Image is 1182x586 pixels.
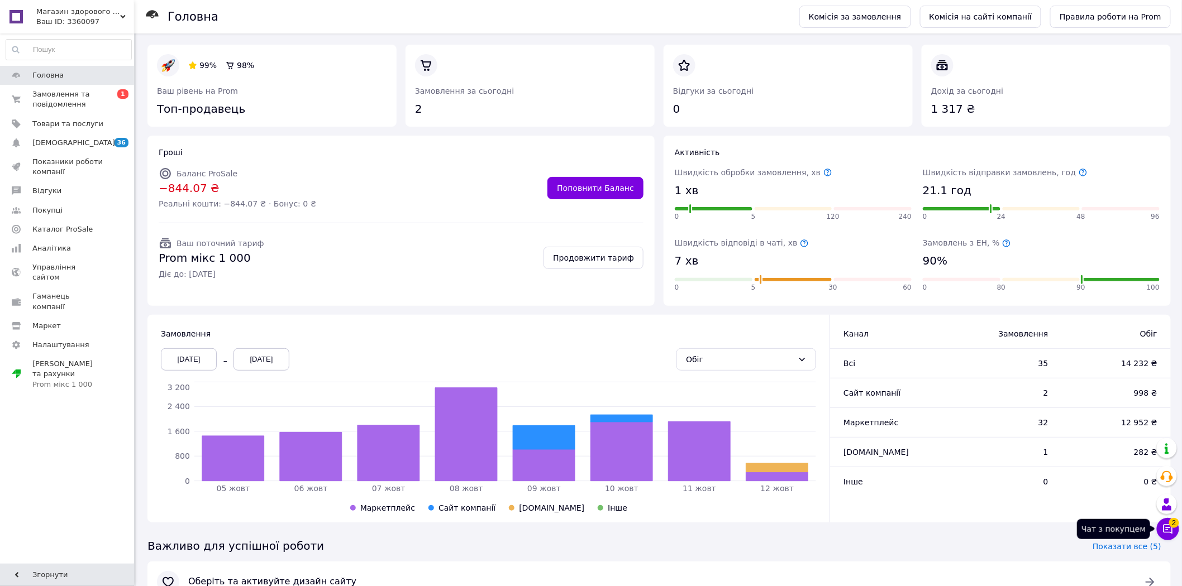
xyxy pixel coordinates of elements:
[199,61,217,70] span: 99%
[177,169,237,178] span: Баланс ProSale
[997,212,1005,222] span: 24
[923,212,927,222] span: 0
[32,291,103,311] span: Гаманець компанії
[1077,212,1085,222] span: 48
[843,388,900,397] span: Сайт компанії
[32,224,93,234] span: Каталог ProSale
[751,283,756,292] span: 5
[903,283,912,292] span: 60
[147,538,324,554] span: Важливо для успішної роботи
[1077,519,1150,539] div: Чат з покупцем
[606,484,639,493] tspan: 10 жовт
[997,283,1005,292] span: 80
[957,328,1048,339] span: Замовлення
[32,380,103,390] div: Prom мікс 1 000
[32,89,103,109] span: Замовлення та повідомлення
[843,418,898,427] span: Маркетплейс
[923,182,971,199] span: 21.1 год
[159,268,264,280] span: Діє до: [DATE]
[1147,283,1160,292] span: 100
[547,177,644,199] a: Поповнити Баланс
[372,484,406,493] tspan: 07 жовт
[675,253,699,269] span: 7 хв
[1071,358,1157,369] span: 14 232 ₴
[161,329,211,338] span: Замовлення
[360,503,415,512] span: Маркетплейс
[957,358,1048,369] span: 35
[675,283,679,292] span: 0
[32,138,115,148] span: [DEMOGRAPHIC_DATA]
[168,10,218,23] h1: Головна
[237,61,254,70] span: 98%
[1093,541,1161,552] span: Показати все (5)
[829,283,837,292] span: 30
[843,477,863,486] span: Інше
[675,168,832,177] span: Швидкість обробки замовлення, хв
[1071,328,1157,339] span: Обіг
[675,212,679,222] span: 0
[32,262,103,282] span: Управління сайтом
[761,484,794,493] tspan: 12 жовт
[32,321,61,331] span: Маркет
[32,157,103,177] span: Показники роботи компанії
[675,182,699,199] span: 1 хв
[159,198,317,209] span: Реальні кошти: −844.07 ₴ · Бонус: 0 ₴
[217,484,250,493] tspan: 05 жовт
[923,168,1088,177] span: Швидкість відправки замовлень, год
[32,119,103,129] span: Товари та послуги
[294,484,328,493] tspan: 06 жовт
[32,205,63,215] span: Покупці
[175,451,190,460] tspan: 800
[450,484,483,493] tspan: 08 жовт
[1151,212,1160,222] span: 96
[168,402,190,411] tspan: 2 400
[32,340,89,350] span: Налаштування
[1050,6,1171,28] a: Правила роботи на Prom
[675,238,809,247] span: Швидкість відповіді в чаті, хв
[36,17,134,27] div: Ваш ID: 3360097
[1169,515,1179,525] span: 2
[159,148,183,157] span: Гроші
[899,212,912,222] span: 240
[1071,446,1157,458] span: 282 ₴
[843,359,855,368] span: Всi
[920,6,1042,28] a: Комісія на сайті компанії
[6,40,131,60] input: Пошук
[117,89,128,99] span: 1
[751,212,756,222] span: 5
[168,383,190,392] tspan: 3 200
[1071,417,1157,428] span: 12 952 ₴
[32,243,71,253] span: Аналітика
[177,239,264,248] span: Ваш поточний тариф
[923,283,927,292] span: 0
[233,348,289,371] div: [DATE]
[923,253,947,269] span: 90%
[1071,387,1157,398] span: 998 ₴
[843,448,909,457] span: [DOMAIN_NAME]
[923,238,1011,247] span: Замовлень з ЕН, %
[439,503,495,512] span: Сайт компанії
[32,186,61,196] span: Відгуки
[32,70,64,80] span: Головна
[686,353,793,366] div: Обіг
[957,387,1048,398] span: 2
[185,477,190,486] tspan: 0
[957,417,1048,428] span: 32
[827,212,840,222] span: 120
[159,180,317,196] span: −844.07 ₴
[527,484,561,493] tspan: 09 жовт
[957,476,1048,487] span: 0
[843,329,869,338] span: Канал
[159,250,264,266] span: Prom мікс 1 000
[519,503,584,512] span: [DOMAIN_NAME]
[168,427,190,436] tspan: 1 600
[1157,518,1179,540] button: Чат з покупцем2
[36,7,120,17] span: Магазин здорового харчування Кориsно
[32,359,103,390] span: [PERSON_NAME] та рахунки
[608,503,627,512] span: Інше
[161,348,217,371] div: [DATE]
[957,446,1048,458] span: 1
[799,6,911,28] a: Комісія за замовлення
[1071,476,1157,487] span: 0 ₴
[1077,283,1085,292] span: 90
